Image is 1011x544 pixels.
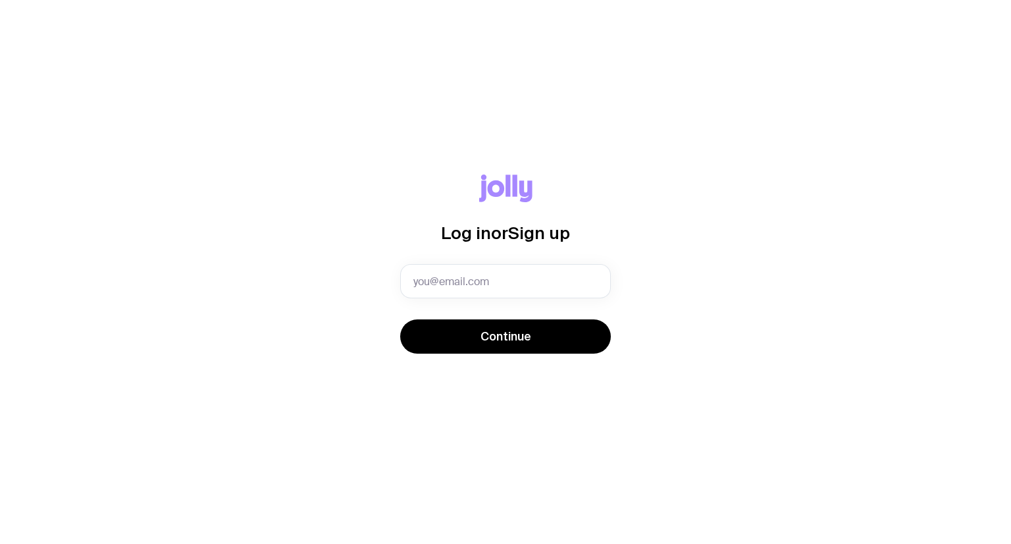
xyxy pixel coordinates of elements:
[508,223,570,242] span: Sign up
[491,223,508,242] span: or
[400,319,611,354] button: Continue
[441,223,491,242] span: Log in
[400,264,611,298] input: you@email.com
[480,329,531,344] span: Continue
